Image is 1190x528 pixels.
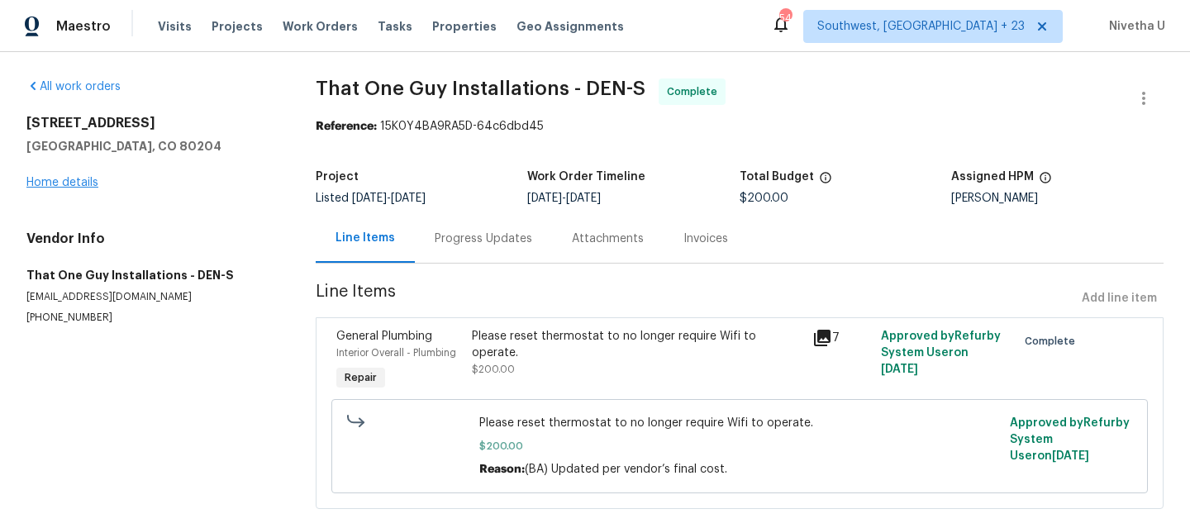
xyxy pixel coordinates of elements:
a: All work orders [26,81,121,93]
div: Attachments [572,231,644,247]
span: (BA) Updated per vendor’s final cost. [525,464,727,475]
div: 548 [779,10,791,26]
h5: Assigned HPM [951,171,1034,183]
span: Line Items [316,283,1075,314]
span: Complete [667,83,724,100]
span: Work Orders [283,18,358,35]
span: Repair [338,369,383,386]
div: 15K0Y4BA9RA5D-64c6dbd45 [316,118,1164,135]
span: Complete [1025,333,1082,350]
span: [DATE] [881,364,918,375]
span: - [352,193,426,204]
span: Approved by Refurby System User on [881,331,1001,375]
span: Reason: [479,464,525,475]
span: [DATE] [391,193,426,204]
div: [PERSON_NAME] [951,193,1164,204]
div: Progress Updates [435,231,532,247]
span: Please reset thermostat to no longer require Wifi to operate. [479,415,1000,431]
h5: Work Order Timeline [527,171,645,183]
div: Invoices [683,231,728,247]
span: [DATE] [527,193,562,204]
h5: Total Budget [740,171,814,183]
span: That One Guy Installations - DEN-S [316,78,645,98]
span: Southwest, [GEOGRAPHIC_DATA] + 23 [817,18,1025,35]
span: Projects [212,18,263,35]
p: [EMAIL_ADDRESS][DOMAIN_NAME] [26,290,276,304]
span: $200.00 [740,193,788,204]
span: Maestro [56,18,111,35]
h2: [STREET_ADDRESS] [26,115,276,131]
span: The hpm assigned to this work order. [1039,171,1052,193]
span: [DATE] [566,193,601,204]
span: - [527,193,601,204]
span: Properties [432,18,497,35]
span: The total cost of line items that have been proposed by Opendoor. This sum includes line items th... [819,171,832,193]
p: [PHONE_NUMBER] [26,311,276,325]
h4: Vendor Info [26,231,276,247]
span: Tasks [378,21,412,32]
h5: [GEOGRAPHIC_DATA], CO 80204 [26,138,276,155]
h5: Project [316,171,359,183]
span: [DATE] [1052,450,1089,462]
h5: That One Guy Installations - DEN-S [26,267,276,283]
span: Approved by Refurby System User on [1010,417,1130,462]
span: $200.00 [472,364,515,374]
div: Line Items [336,230,395,246]
span: Interior Overall - Plumbing [336,348,456,358]
span: $200.00 [479,438,1000,454]
span: [DATE] [352,193,387,204]
span: General Plumbing [336,331,432,342]
a: Home details [26,177,98,188]
span: Listed [316,193,426,204]
span: Visits [158,18,192,35]
b: Reference: [316,121,377,132]
span: Geo Assignments [516,18,624,35]
div: 7 [812,328,870,348]
span: Nivetha U [1102,18,1165,35]
div: Please reset thermostat to no longer require Wifi to operate. [472,328,802,361]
